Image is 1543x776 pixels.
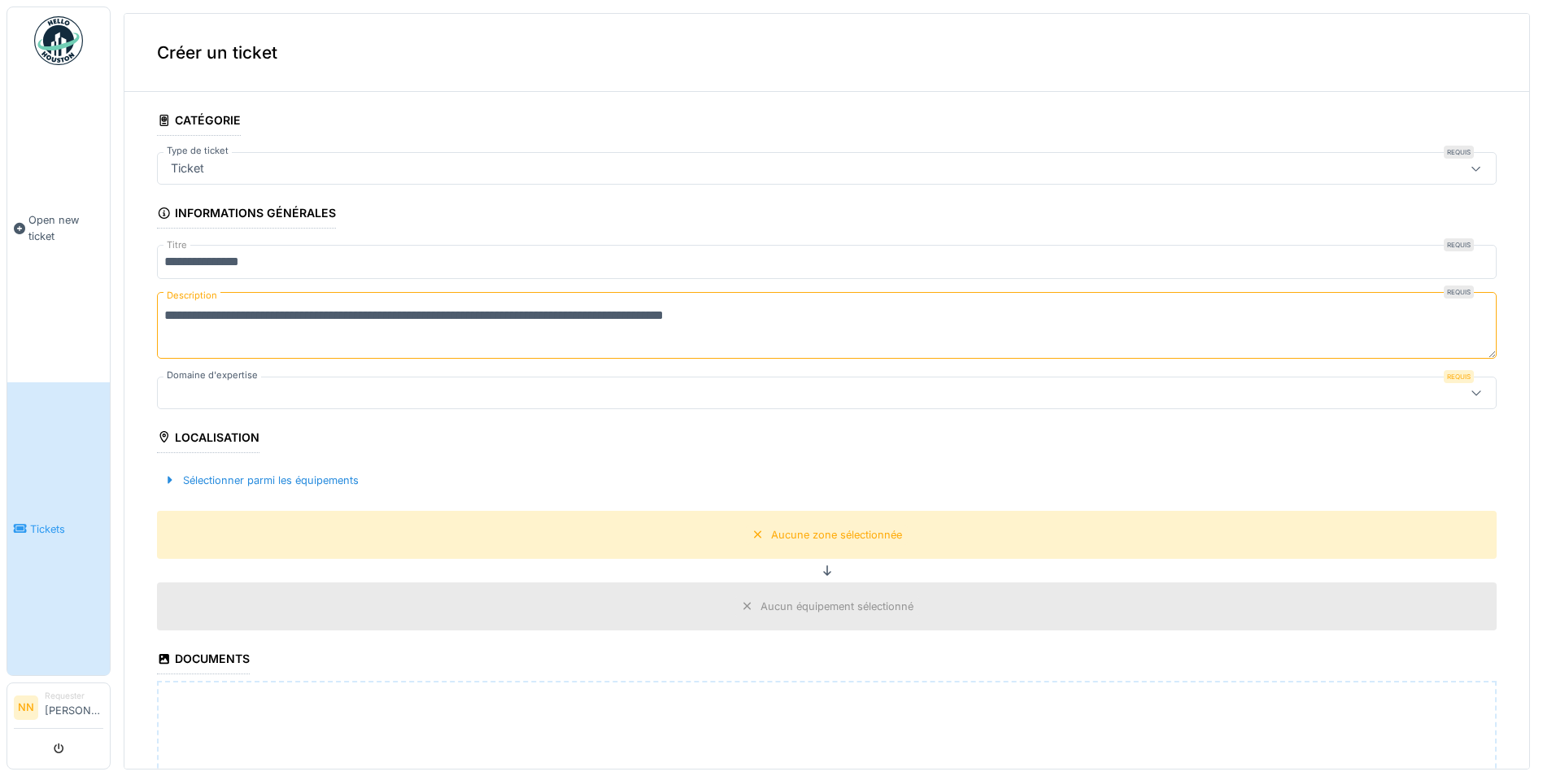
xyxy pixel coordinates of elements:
[157,425,259,453] div: Localisation
[7,74,110,382] a: Open new ticket
[124,14,1529,92] div: Créer un ticket
[157,469,365,491] div: Sélectionner parmi les équipements
[7,382,110,675] a: Tickets
[14,690,103,729] a: NN Requester[PERSON_NAME]
[1444,370,1474,383] div: Requis
[163,368,261,382] label: Domaine d'expertise
[45,690,103,702] div: Requester
[1444,238,1474,251] div: Requis
[164,159,211,177] div: Ticket
[157,108,241,136] div: Catégorie
[28,212,103,243] span: Open new ticket
[163,286,220,306] label: Description
[34,16,83,65] img: Badge_color-CXgf-gQk.svg
[157,201,336,229] div: Informations générales
[157,647,250,674] div: Documents
[14,695,38,720] li: NN
[761,599,913,614] div: Aucun équipement sélectionné
[30,521,103,537] span: Tickets
[163,238,190,252] label: Titre
[1444,146,1474,159] div: Requis
[1444,286,1474,299] div: Requis
[45,690,103,725] li: [PERSON_NAME]
[163,144,232,158] label: Type de ticket
[771,527,902,543] div: Aucune zone sélectionnée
